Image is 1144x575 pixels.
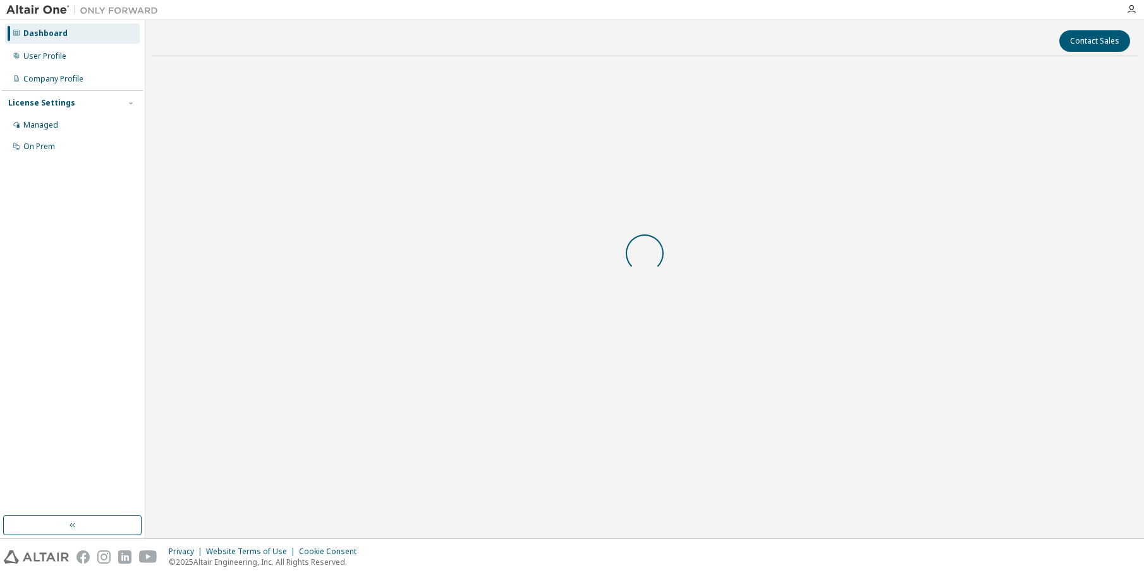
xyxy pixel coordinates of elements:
div: License Settings [8,98,75,108]
img: linkedin.svg [118,550,131,564]
div: Managed [23,120,58,130]
div: Cookie Consent [299,547,364,557]
img: altair_logo.svg [4,550,69,564]
img: youtube.svg [139,550,157,564]
div: User Profile [23,51,66,61]
p: © 2025 Altair Engineering, Inc. All Rights Reserved. [169,557,364,567]
div: Privacy [169,547,206,557]
button: Contact Sales [1059,30,1130,52]
div: Company Profile [23,74,83,84]
img: facebook.svg [76,550,90,564]
div: On Prem [23,142,55,152]
img: Altair One [6,4,164,16]
div: Website Terms of Use [206,547,299,557]
img: instagram.svg [97,550,111,564]
div: Dashboard [23,28,68,39]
